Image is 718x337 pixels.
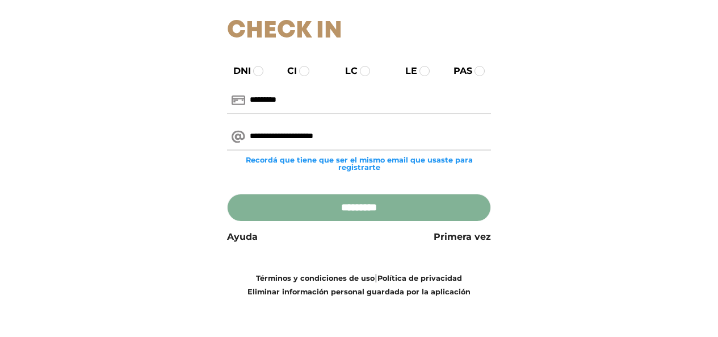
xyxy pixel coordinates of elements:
label: LC [335,64,358,78]
label: PAS [443,64,472,78]
h1: Check In [227,17,491,45]
label: LE [395,64,417,78]
a: Ayuda [227,230,258,244]
a: Primera vez [434,230,491,244]
a: Eliminar información personal guardada por la aplicación [247,288,471,296]
label: CI [277,64,297,78]
small: Recordá que tiene que ser el mismo email que usaste para registrarte [227,156,491,171]
a: Política de privacidad [377,274,462,282]
div: | [219,271,499,298]
label: DNI [223,64,251,78]
a: Términos y condiciones de uso [256,274,375,282]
